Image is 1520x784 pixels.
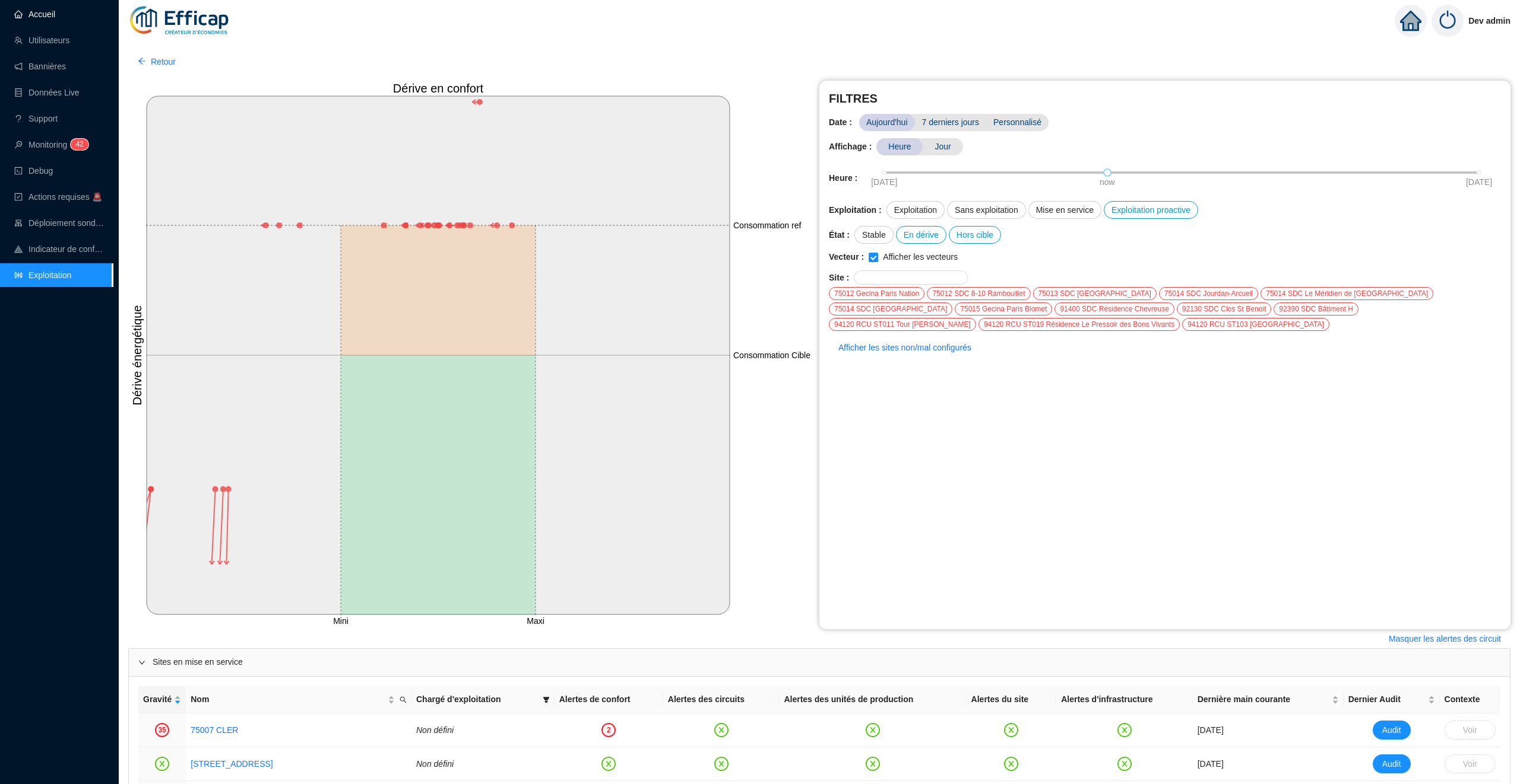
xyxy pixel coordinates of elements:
div: En dérive [896,226,946,244]
div: 2 [601,723,616,737]
span: Actions requises 🚨 [28,192,102,202]
div: Exploitation proactive [1104,201,1198,219]
th: Nom [186,686,411,713]
span: close-circle [155,757,169,771]
span: close-circle [1004,723,1018,737]
div: 75013 SDC [GEOGRAPHIC_DATA] [1033,287,1157,300]
tspan: Maxi [527,616,544,626]
span: close-circle [714,723,729,737]
a: notificationBannières [14,62,66,71]
th: Alertes du site [967,686,1057,713]
span: Exploitation : [829,204,882,216]
span: Affichage : [829,141,872,153]
div: Exploitation [886,201,945,219]
span: [DATE] [1466,176,1492,189]
span: Non défini [416,759,454,769]
td: [DATE] [1193,747,1344,781]
a: 75007 CLER [191,724,238,737]
button: Voir [1445,721,1496,740]
span: État : [829,229,850,241]
span: Audit [1382,758,1401,770]
button: Masquer les alertes des circuit [1379,629,1510,648]
span: Gravité [143,693,172,706]
tspan: Dérive en confort [393,82,484,95]
span: close-circle [601,757,616,771]
a: monitorMonitoring42 [14,140,85,149]
span: Site : [829,272,849,284]
span: Sites en mise en service [153,656,1500,668]
img: power [1432,5,1464,37]
th: Alertes d'infrastructure [1056,686,1193,713]
div: 91400 SDC Résidence Chevreuse [1054,302,1174,315]
span: search [400,696,407,703]
span: close-circle [1117,723,1132,737]
span: 7 derniers jours [915,114,987,131]
div: 94120 RCU ST011 Tour [PERSON_NAME] [829,318,976,331]
span: Aujourd'hui [859,114,915,131]
span: Nom [191,693,385,706]
span: FILTRES [829,90,1501,107]
a: heat-mapIndicateur de confort [14,244,104,254]
a: homeAccueil [14,9,55,19]
div: 75012 Gecina Paris Nation [829,287,924,300]
button: Audit [1373,754,1411,773]
span: check-square [14,193,23,201]
span: close-circle [1117,757,1132,771]
button: Voir [1445,754,1496,773]
div: Stable [854,226,894,244]
tspan: Dérive énergétique [131,305,144,406]
div: 92390 SDC Bâtiment H [1274,302,1358,315]
div: 75012 SDC 8-10 Rambouillet [927,287,1030,300]
div: 75015 Gecina Paris Blomet [955,302,1052,315]
span: Afficher les sites non/mal configurés [838,342,971,354]
th: Alertes de confort [555,686,663,713]
span: 4 [75,140,80,148]
span: Chargé d'exploitation [416,693,538,706]
span: filter [543,696,550,703]
a: questionSupport [14,114,58,123]
span: Afficher les vecteurs [878,251,962,263]
a: [STREET_ADDRESS] [191,758,273,770]
span: arrow-left [138,57,146,65]
div: Hors cible [949,226,1001,244]
div: 75014 SDC [GEOGRAPHIC_DATA] [829,302,952,315]
span: Dernier Audit [1348,693,1426,706]
span: 2 [80,140,84,148]
a: 75007 CLER [191,725,238,735]
button: Afficher les sites non/mal configurés [829,338,981,357]
span: Masquer les alertes des circuit [1389,633,1501,645]
th: Contexte [1440,686,1500,713]
span: Vecteur : [829,251,864,263]
span: Voir [1463,724,1477,737]
td: [DATE] [1193,713,1344,747]
span: close-circle [714,757,729,771]
div: 94120 RCU ST019 Résidence Le Pressoir des Bons Vivants [978,318,1180,331]
span: close-circle [1004,757,1018,771]
div: 75014 SDC Le Méridien de [GEOGRAPHIC_DATA] [1261,287,1433,300]
tspan: Mini [333,616,349,626]
div: Mise en service [1028,201,1101,219]
span: [DATE] [871,176,897,189]
tspan: Consommation ref [733,221,801,230]
span: Heure [876,138,923,155]
span: close-circle [866,757,880,771]
span: Retour [151,56,176,68]
span: Jour [923,138,962,155]
span: Date : [829,116,859,129]
sup: 42 [71,139,88,150]
div: 75014 SDC Jourdan-Arcueil [1159,287,1258,300]
div: 35 [155,723,169,737]
span: close-circle [866,723,880,737]
div: Sans exploitation [947,201,1026,219]
th: Dernière main courante [1193,686,1344,713]
a: databaseDonnées Live [14,88,80,97]
span: Heure : [829,172,857,184]
span: expanded [138,659,145,666]
div: 92130 SDC Clos St Benoit [1177,302,1271,315]
a: teamUtilisateurs [14,36,69,45]
span: now [1100,176,1115,189]
tspan: Consommation Cible [733,350,810,360]
a: clusterDéploiement sondes [14,218,104,228]
span: Voir [1463,758,1477,770]
div: Sites en mise en service [129,649,1510,676]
